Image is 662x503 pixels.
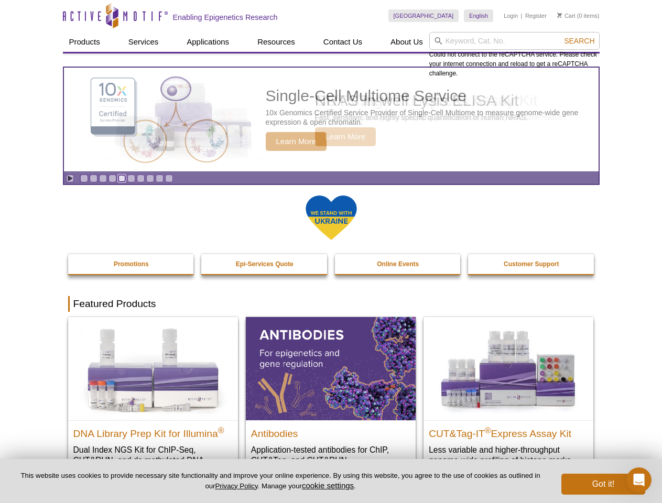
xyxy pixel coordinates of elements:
a: Epi-Services Quote [201,254,328,274]
img: CUT&RUN Assay Kits [105,72,263,168]
button: Got it! [561,474,645,495]
span: Learn More [315,127,376,146]
a: Toggle autoplay [66,174,74,182]
a: Contact Us [317,32,368,52]
a: About Us [384,32,429,52]
a: Cart [557,12,576,19]
a: CUT&RUN Assay Kits CUT&RUN Assay Kits Target chromatin-associated proteins genome wide. Learn More [64,68,599,171]
img: DNA Library Prep Kit for Illumina [68,317,238,420]
a: Go to slide 10 [165,174,173,182]
a: Go to slide 8 [146,174,154,182]
img: We Stand With Ukraine [305,194,357,241]
p: Less variable and higher-throughput genome-wide profiling of histone marks​. [429,444,588,466]
strong: Promotions [114,260,149,268]
span: Search [564,37,594,45]
strong: Online Events [377,260,419,268]
a: DNA Library Prep Kit for Illumina DNA Library Prep Kit for Illumina® Dual Index NGS Kit for ChIP-... [68,317,238,486]
a: Go to slide 3 [99,174,107,182]
sup: ® [485,425,491,434]
a: Go to slide 2 [90,174,97,182]
input: Keyword, Cat. No. [429,32,600,50]
p: Target chromatin-associated proteins genome wide. [315,113,483,122]
a: Go to slide 1 [80,174,88,182]
p: Application-tested antibodies for ChIP, CUT&Tag, and CUT&RUN. [251,444,410,466]
a: Services [122,32,165,52]
a: Products [63,32,106,52]
article: CUT&RUN Assay Kits [64,68,599,171]
h2: Featured Products [68,296,594,312]
p: Dual Index NGS Kit for ChIP-Seq, CUT&RUN, and ds methylated DNA assays. [73,444,233,476]
iframe: Intercom live chat [626,467,652,493]
a: CUT&Tag-IT® Express Assay Kit CUT&Tag-IT®Express Assay Kit Less variable and higher-throughput ge... [424,317,593,476]
button: Search [561,36,598,46]
a: Login [504,12,518,19]
li: (0 items) [557,9,600,22]
strong: Customer Support [504,260,559,268]
a: Go to slide 7 [137,174,145,182]
a: Go to slide 9 [156,174,164,182]
img: Your Cart [557,13,562,18]
sup: ® [218,425,224,434]
div: Could not connect to the reCAPTCHA service. Please check your internet connection and reload to g... [429,32,600,78]
p: This website uses cookies to provide necessary site functionality and improve your online experie... [17,471,544,491]
h2: DNA Library Prep Kit for Illumina [73,423,233,439]
a: Go to slide 6 [127,174,135,182]
img: CUT&Tag-IT® Express Assay Kit [424,317,593,420]
a: Privacy Policy [215,482,257,490]
a: Customer Support [468,254,595,274]
a: Resources [251,32,301,52]
h2: Antibodies [251,423,410,439]
h2: CUT&RUN Assay Kits [315,93,483,108]
a: Online Events [335,254,462,274]
img: All Antibodies [246,317,416,420]
button: cookie settings [302,481,354,490]
a: Go to slide 5 [118,174,126,182]
a: Applications [180,32,235,52]
h2: Enabling Epigenetics Research [173,13,278,22]
li: | [521,9,523,22]
a: All Antibodies Antibodies Application-tested antibodies for ChIP, CUT&Tag, and CUT&RUN. [246,317,416,476]
a: [GEOGRAPHIC_DATA] [388,9,459,22]
a: Promotions [68,254,195,274]
a: Go to slide 4 [108,174,116,182]
h2: CUT&Tag-IT Express Assay Kit [429,423,588,439]
a: Register [525,12,547,19]
a: English [464,9,493,22]
strong: Epi-Services Quote [236,260,294,268]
